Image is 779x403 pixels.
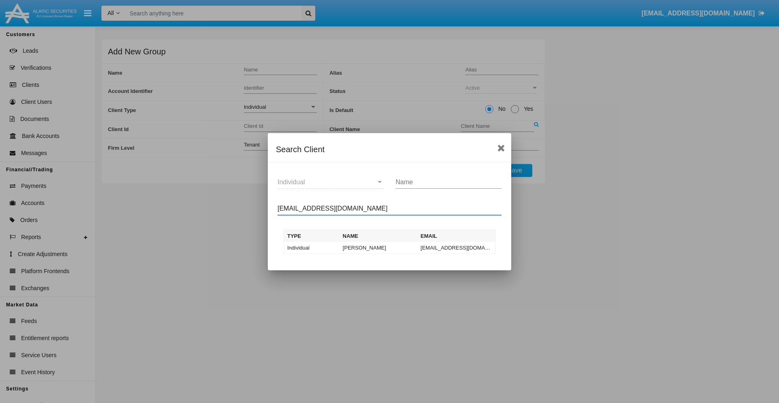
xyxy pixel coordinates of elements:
td: [PERSON_NAME] [340,242,417,254]
span: Individual [278,179,305,185]
div: Search Client [276,143,503,156]
th: Name [340,230,417,242]
td: Individual [284,242,340,254]
th: Email [417,230,495,242]
th: Type [284,230,340,242]
td: [EMAIL_ADDRESS][DOMAIN_NAME] [417,242,495,254]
